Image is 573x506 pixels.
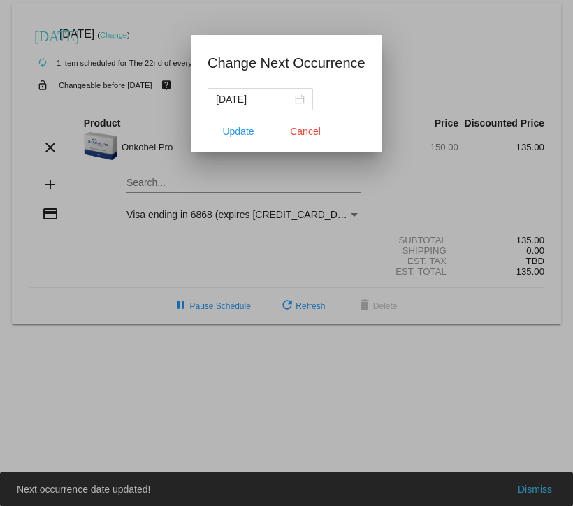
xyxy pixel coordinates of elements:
button: Close dialog [275,119,336,144]
input: Select date [216,92,292,107]
span: Cancel [290,126,321,137]
span: Update [223,126,254,137]
h1: Change Next Occurrence [208,52,365,74]
button: Update [208,119,269,144]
